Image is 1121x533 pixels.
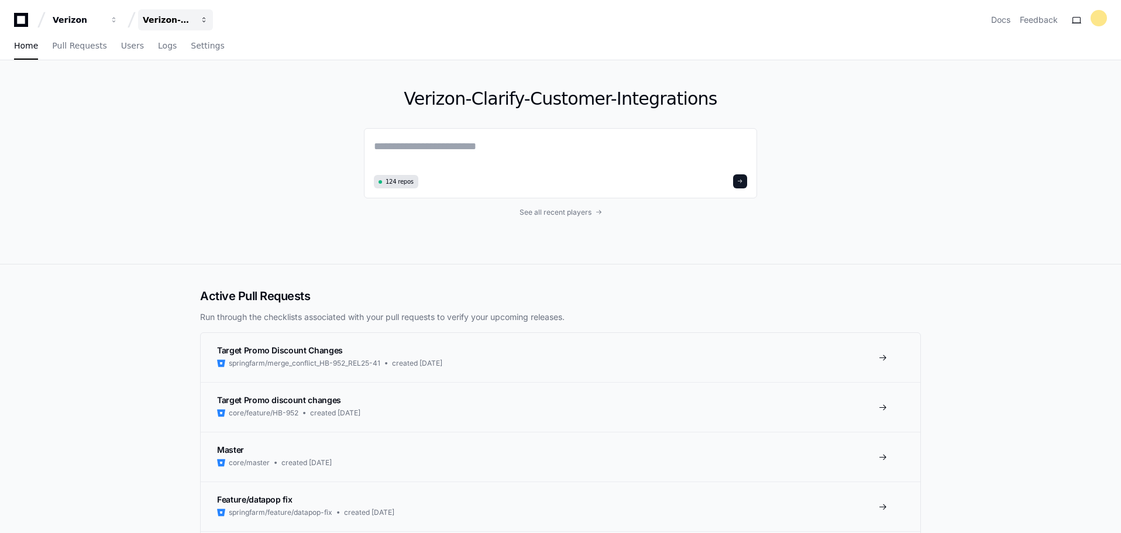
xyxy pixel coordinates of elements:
[121,42,144,49] span: Users
[229,408,298,418] span: core/feature/HB-952
[201,432,920,482] a: Mastercore/mastercreated [DATE]
[201,482,920,531] a: Feature/datapop fixspringfarm/feature/datapop-fixcreated [DATE]
[217,345,343,355] span: Target Promo Discount Changes
[200,311,921,323] p: Run through the checklists associated with your pull requests to verify your upcoming releases.
[392,359,442,368] span: created [DATE]
[121,33,144,60] a: Users
[14,33,38,60] a: Home
[281,458,332,467] span: created [DATE]
[217,445,244,455] span: Master
[386,177,414,186] span: 124 repos
[53,14,103,26] div: Verizon
[229,508,332,517] span: springfarm/feature/datapop-fix
[14,42,38,49] span: Home
[520,208,592,217] span: See all recent players
[217,494,292,504] span: Feature/datapop fix
[158,33,177,60] a: Logs
[158,42,177,49] span: Logs
[229,458,270,467] span: core/master
[191,42,224,49] span: Settings
[52,33,106,60] a: Pull Requests
[991,14,1010,26] a: Docs
[229,359,380,368] span: springfarm/merge_conflict_HB-952_REL25-41
[200,288,921,304] h2: Active Pull Requests
[364,88,757,109] h1: Verizon-Clarify-Customer-Integrations
[143,14,193,26] div: Verizon-Clarify-Customer-Integrations
[52,42,106,49] span: Pull Requests
[138,9,213,30] button: Verizon-Clarify-Customer-Integrations
[344,508,394,517] span: created [DATE]
[1020,14,1058,26] button: Feedback
[217,395,341,405] span: Target Promo discount changes
[364,208,757,217] a: See all recent players
[201,333,920,382] a: Target Promo Discount Changesspringfarm/merge_conflict_HB-952_REL25-41created [DATE]
[310,408,360,418] span: created [DATE]
[48,9,123,30] button: Verizon
[191,33,224,60] a: Settings
[201,382,920,432] a: Target Promo discount changescore/feature/HB-952created [DATE]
